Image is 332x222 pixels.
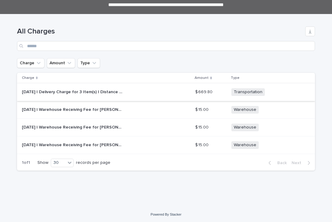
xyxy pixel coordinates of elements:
button: Amount [47,58,75,68]
p: $ 15.00 [195,124,210,130]
span: Transportation [231,88,265,96]
button: Back [264,160,289,166]
p: 1 of 1 [17,155,35,170]
span: Warehouse [231,124,259,131]
p: 2025-09-23 | Warehouse Receiving Fee for Rowe Furniture - P604 Bradford Sectional (1 of 3) | 7647... [22,141,124,148]
p: Charge [22,75,34,81]
input: Search [17,41,315,51]
p: $ 15.00 [195,106,210,112]
tr: [DATE] | Warehouse Receiving Fee for [PERSON_NAME] Furniture - P604 Bradford Sectional (2 of 3) |... [17,118,315,136]
p: 2025-09-23 | Warehouse Receiving Fee for Rowe Furniture - P604 Bradford Sectional (2 of 3) | 7648... [22,124,124,130]
p: Type [231,75,240,81]
p: records per page [76,160,110,165]
div: 30 [51,160,66,166]
span: Warehouse [231,106,259,114]
span: Warehouse [231,141,259,149]
tr: [DATE] | Warehouse Receiving Fee for [PERSON_NAME] Furniture - P604 Bradford Sectional (1 of 3) |... [17,136,315,154]
p: Amount [195,75,209,81]
p: 2025-10-07 | Delivery Charge for 3 Item(s) | Distance - 36.4 Miles | Pick Up, Haul Away & City Di... [22,88,124,95]
p: $ 669.80 [195,88,214,95]
p: 2025-09-23 | Warehouse Receiving Fee for Rowe Furniture - P604 Bradford Sectional (3 of 3) | 7648... [22,106,124,112]
button: Type [78,58,100,68]
tr: [DATE] | Delivery Charge for 3 Item(s) | Distance - 36.4 Miles | Pick Up, Haul Away & City Dispos... [17,83,315,101]
span: Back [274,161,287,165]
h1: All Charges [17,27,303,36]
p: Show [37,160,48,165]
button: Charge [17,58,44,68]
p: $ 15.00 [195,141,210,148]
button: Next [289,160,315,166]
a: Powered By Stacker [150,213,181,216]
span: Next [292,161,305,165]
tr: [DATE] | Warehouse Receiving Fee for [PERSON_NAME] Furniture - P604 Bradford Sectional (3 of 3) |... [17,101,315,119]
